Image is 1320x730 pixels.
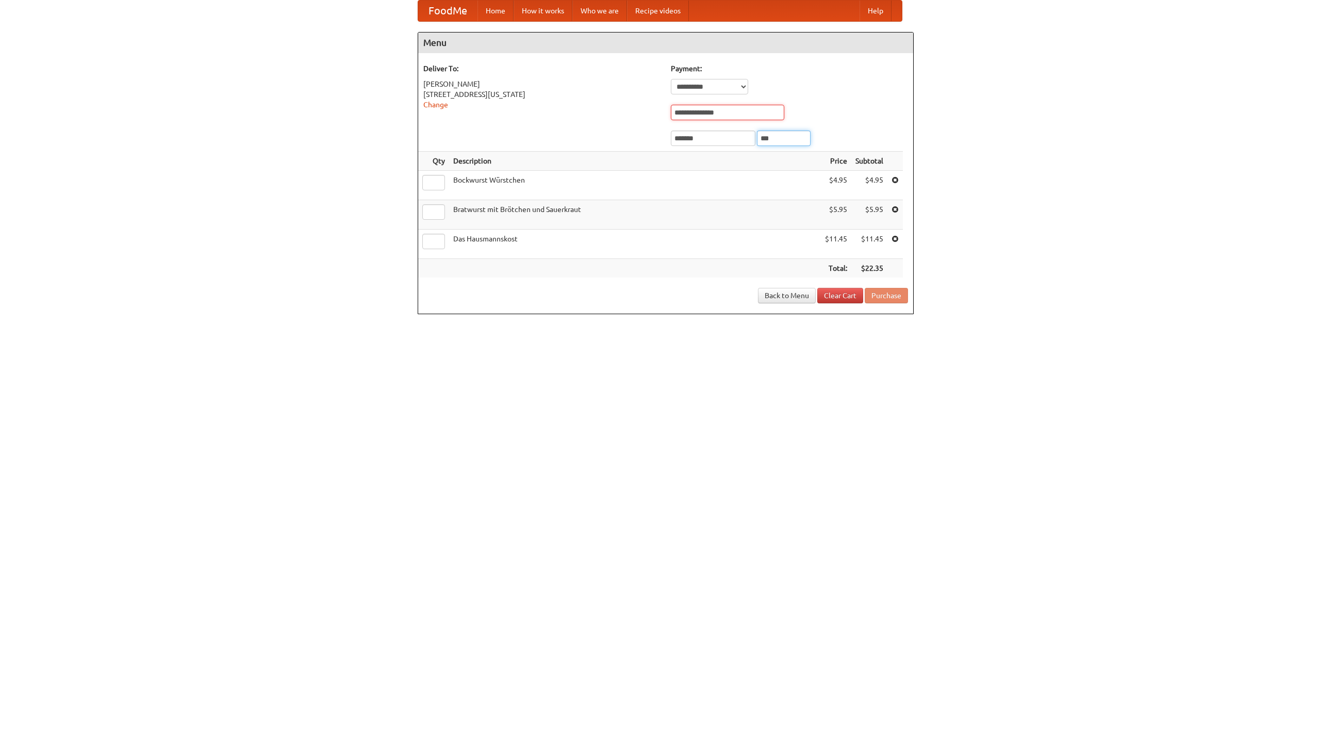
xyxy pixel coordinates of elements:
[423,101,448,109] a: Change
[851,200,887,230] td: $5.95
[514,1,572,21] a: How it works
[572,1,627,21] a: Who we are
[851,230,887,259] td: $11.45
[851,152,887,171] th: Subtotal
[423,63,661,74] h5: Deliver To:
[423,89,661,100] div: [STREET_ADDRESS][US_STATE]
[418,33,913,53] h4: Menu
[758,288,816,303] a: Back to Menu
[821,200,851,230] td: $5.95
[865,288,908,303] button: Purchase
[851,171,887,200] td: $4.95
[821,171,851,200] td: $4.95
[418,152,449,171] th: Qty
[418,1,477,21] a: FoodMe
[817,288,863,303] a: Clear Cart
[449,200,821,230] td: Bratwurst mit Brötchen und Sauerkraut
[821,230,851,259] td: $11.45
[449,230,821,259] td: Das Hausmannskost
[860,1,892,21] a: Help
[821,152,851,171] th: Price
[423,79,661,89] div: [PERSON_NAME]
[851,259,887,278] th: $22.35
[477,1,514,21] a: Home
[671,63,908,74] h5: Payment:
[627,1,689,21] a: Recipe videos
[821,259,851,278] th: Total:
[449,152,821,171] th: Description
[449,171,821,200] td: Bockwurst Würstchen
